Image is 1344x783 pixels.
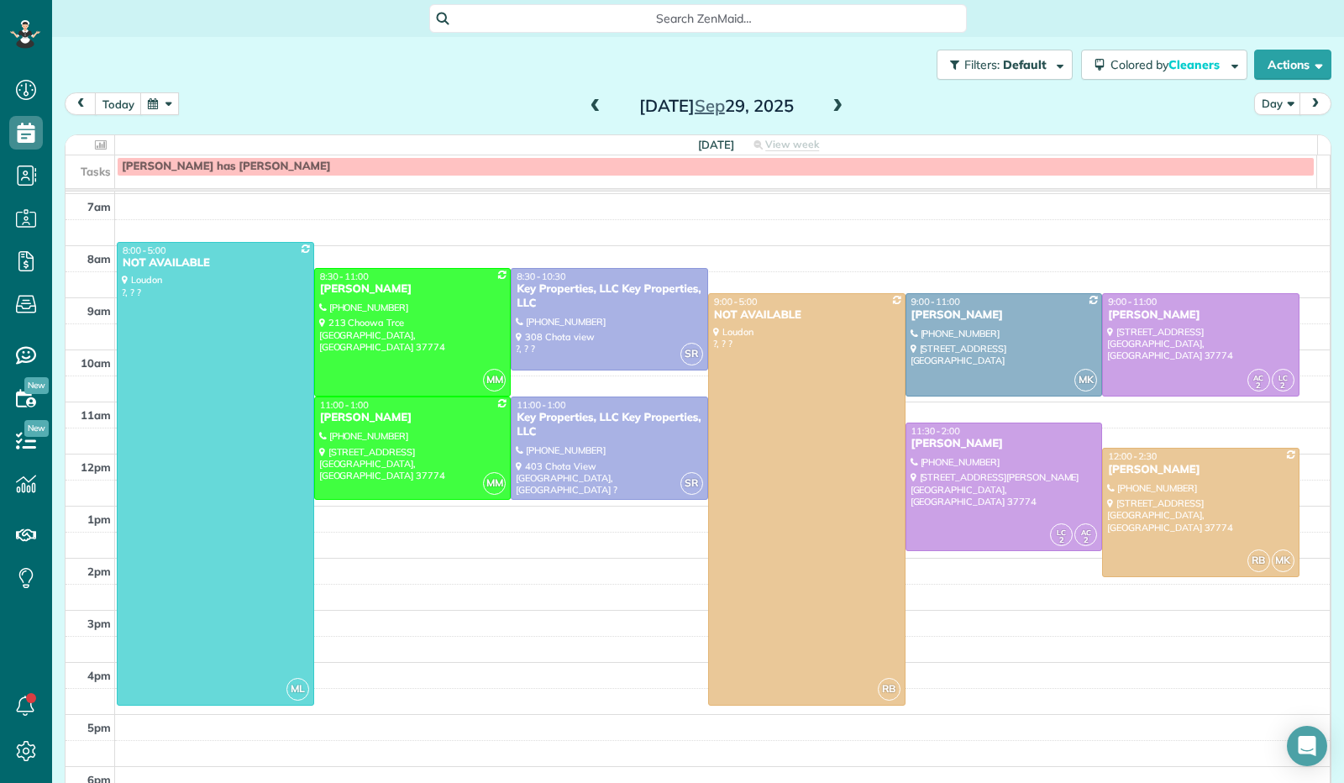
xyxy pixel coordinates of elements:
span: 9am [87,304,111,318]
span: [DATE] [698,138,734,151]
div: [PERSON_NAME] [911,308,1098,323]
span: AC [1081,528,1091,537]
div: Open Intercom Messenger [1287,726,1327,766]
span: Default [1003,57,1047,72]
span: 8:00 - 5:00 [123,244,166,256]
span: [PERSON_NAME] has [PERSON_NAME] [122,160,331,173]
span: 4pm [87,669,111,682]
span: 8am [87,252,111,265]
span: 7am [87,200,111,213]
span: LC [1057,528,1066,537]
span: 9:00 - 11:00 [1108,296,1157,307]
div: NOT AVAILABLE [122,256,309,271]
span: LC [1278,373,1288,382]
span: 11am [81,408,111,422]
span: 12:00 - 2:30 [1108,450,1157,462]
span: MK [1272,549,1294,572]
span: View week [765,138,819,151]
button: Filters: Default [937,50,1073,80]
small: 2 [1051,533,1072,549]
span: Sep [695,95,725,116]
span: New [24,420,49,437]
span: ML [286,678,309,701]
span: SR [680,472,703,495]
span: MM [483,472,506,495]
small: 2 [1075,533,1096,549]
button: Actions [1254,50,1331,80]
small: 2 [1248,378,1269,394]
span: 3pm [87,617,111,630]
span: RB [1247,549,1270,572]
div: [PERSON_NAME] [319,411,507,425]
div: [PERSON_NAME] [1107,463,1294,477]
span: AC [1253,373,1263,382]
button: today [95,92,142,115]
span: New [24,377,49,394]
span: 8:30 - 11:00 [320,271,369,282]
div: NOT AVAILABLE [713,308,900,323]
a: Filters: Default [928,50,1073,80]
button: prev [65,92,97,115]
div: [PERSON_NAME] [1107,308,1294,323]
div: Key Properties, LLC Key Properties, LLC [516,282,703,311]
button: next [1299,92,1331,115]
span: MK [1074,369,1097,391]
span: 11:00 - 1:00 [320,399,369,411]
span: SR [680,343,703,365]
div: Key Properties, LLC Key Properties, LLC [516,411,703,439]
div: [PERSON_NAME] [911,437,1098,451]
button: Day [1254,92,1301,115]
span: 2pm [87,565,111,578]
div: [PERSON_NAME] [319,282,507,297]
span: 9:00 - 11:00 [911,296,960,307]
h2: [DATE] 29, 2025 [612,97,822,115]
span: 10am [81,356,111,370]
span: MM [483,369,506,391]
button: Colored byCleaners [1081,50,1247,80]
span: 11:30 - 2:00 [911,425,960,437]
span: Cleaners [1168,57,1222,72]
span: 9:00 - 5:00 [714,296,758,307]
span: 8:30 - 10:30 [517,271,565,282]
span: Colored by [1110,57,1226,72]
span: 5pm [87,721,111,734]
span: 12pm [81,460,111,474]
span: RB [878,678,900,701]
span: 1pm [87,512,111,526]
small: 2 [1273,378,1294,394]
span: Filters: [964,57,1000,72]
span: 11:00 - 1:00 [517,399,565,411]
